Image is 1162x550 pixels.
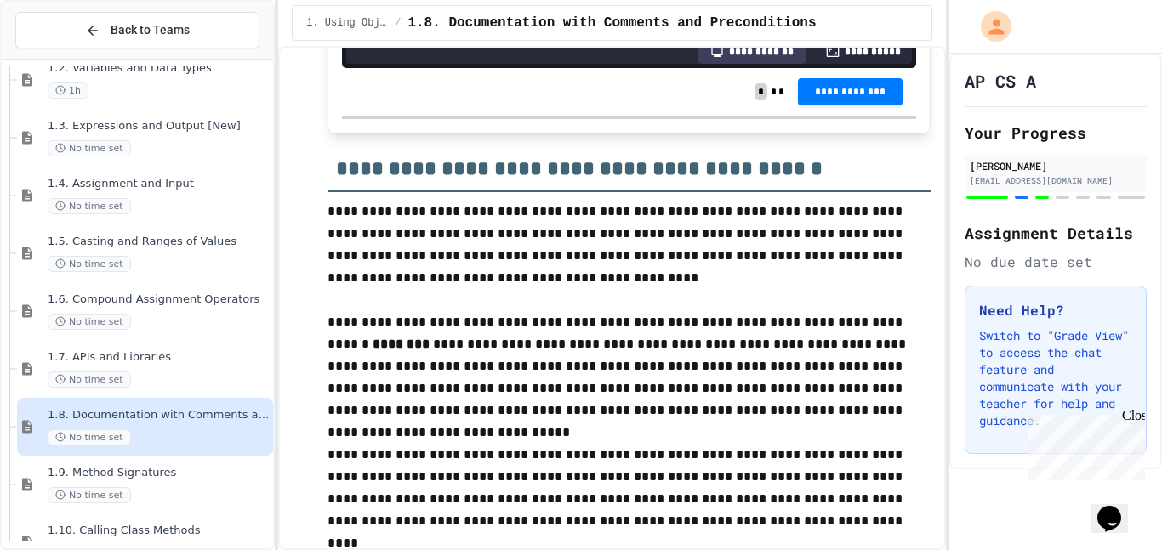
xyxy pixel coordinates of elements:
span: 1.4. Assignment and Input [48,177,270,191]
span: 1.3. Expressions and Output [New] [48,119,270,133]
iframe: chat widget [1021,408,1145,480]
span: 1.9. Method Signatures [48,466,270,480]
h3: Need Help? [979,300,1132,320]
span: 1h [48,82,88,99]
span: No time set [48,256,131,272]
p: Switch to "Grade View" to access the chat feature and communicate with your teacher for help and ... [979,327,1132,429]
span: No time set [48,198,131,214]
div: Chat with us now!Close [7,7,117,108]
button: Back to Teams [15,12,259,48]
div: [PERSON_NAME] [970,158,1142,173]
span: 1.8. Documentation with Comments and Preconditions [407,13,816,33]
span: 1.10. Calling Class Methods [48,524,270,538]
span: No time set [48,487,131,503]
h2: Assignment Details [965,221,1147,245]
div: [EMAIL_ADDRESS][DOMAIN_NAME] [970,174,1142,187]
span: 1.8. Documentation with Comments and Preconditions [48,408,270,422]
h1: AP CS A [965,69,1036,93]
span: 1.2. Variables and Data Types [48,61,270,76]
div: No due date set [965,252,1147,272]
span: 1. Using Objects and Methods [306,16,388,30]
span: 1.7. APIs and Libraries [48,350,270,365]
span: 1.5. Casting and Ranges of Values [48,235,270,249]
span: / [395,16,401,30]
span: No time set [48,140,131,156]
span: No time set [48,314,131,330]
span: No time set [48,429,131,445]
span: 1.6. Compound Assignment Operators [48,292,270,307]
div: My Account [963,7,1016,46]
iframe: chat widget [1091,482,1145,533]
span: Back to Teams [111,21,190,39]
h2: Your Progress [965,121,1147,145]
span: No time set [48,371,131,388]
